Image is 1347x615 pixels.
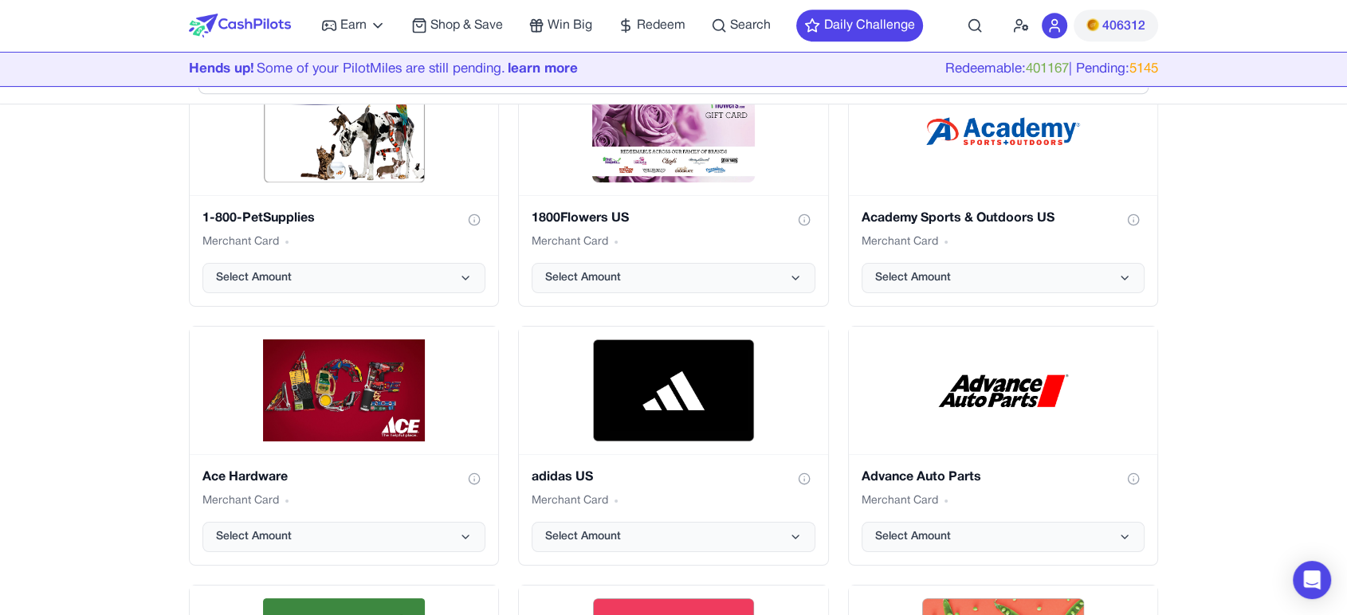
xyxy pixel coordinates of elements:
[711,16,771,35] a: Search
[793,468,815,490] button: Show gift card information
[862,263,1145,293] button: Select Amount
[593,339,754,441] img: /default-reward-image.png
[202,522,485,552] button: Select Amount
[545,529,621,545] span: Select Amount
[532,209,629,228] h3: 1800Flowers US
[1129,63,1158,75] span: 5145
[1102,17,1145,36] span: 406312
[518,326,828,566] div: adidas US gift card
[592,80,754,182] img: /default-reward-image.png
[848,67,1158,307] div: Academy Sports & Outdoors US gift card
[202,234,279,250] span: Merchant Card
[216,529,292,545] span: Select Amount
[532,468,593,487] h3: adidas US
[430,16,503,35] span: Shop & Save
[945,59,1158,80] div: Redeemable: | Pending:
[1086,18,1099,31] img: PMs
[875,270,951,286] span: Select Amount
[411,16,503,35] a: Shop & Save
[922,80,1084,182] img: /default-reward-image.png
[796,10,923,41] button: Daily Challenge
[1293,561,1331,599] div: Open Intercom Messenger
[1026,63,1069,75] span: 401167
[1122,468,1145,490] button: Show gift card information
[618,16,685,35] a: Redeem
[862,209,1054,228] h3: Academy Sports & Outdoors US
[862,234,938,250] span: Merchant Card
[189,59,578,80] div: Some of your PilotMiles are still pending.
[321,16,386,35] a: Earn
[532,493,608,509] span: Merchant Card
[532,263,815,293] button: Select Amount
[637,16,685,35] span: Redeem
[340,16,367,35] span: Earn
[862,522,1145,552] button: Select Amount
[875,529,951,545] span: Select Amount
[189,63,254,75] span: Hends up!
[848,326,1158,566] div: Advance Auto Parts gift card
[793,209,815,231] button: Show gift card information
[862,468,981,487] h3: Advance Auto Parts
[528,16,592,35] a: Win Big
[189,326,499,566] div: Ace Hardware gift card
[1122,209,1145,231] button: Show gift card information
[264,80,425,182] img: /default-reward-image.png
[202,493,279,509] span: Merchant Card
[518,67,828,307] div: 1800Flowers US gift card
[189,67,499,307] div: 1-800-PetSupplies gift card
[202,209,315,228] h3: 1-800-PetSupplies
[545,270,621,286] span: Select Amount
[862,493,938,509] span: Merchant Card
[508,63,578,75] a: learn more
[532,522,815,552] button: Select Amount
[202,263,485,293] button: Select Amount
[548,16,592,35] span: Win Big
[263,339,425,441] img: /default-reward-image.png
[730,16,771,35] span: Search
[216,270,292,286] span: Select Amount
[532,234,608,250] span: Merchant Card
[1074,10,1158,41] button: PMs406312
[922,339,1084,441] img: /default-reward-image.png
[463,209,485,231] button: Show gift card information
[189,14,291,37] img: CashPilots Logo
[463,468,485,490] button: Show gift card information
[202,468,288,487] h3: Ace Hardware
